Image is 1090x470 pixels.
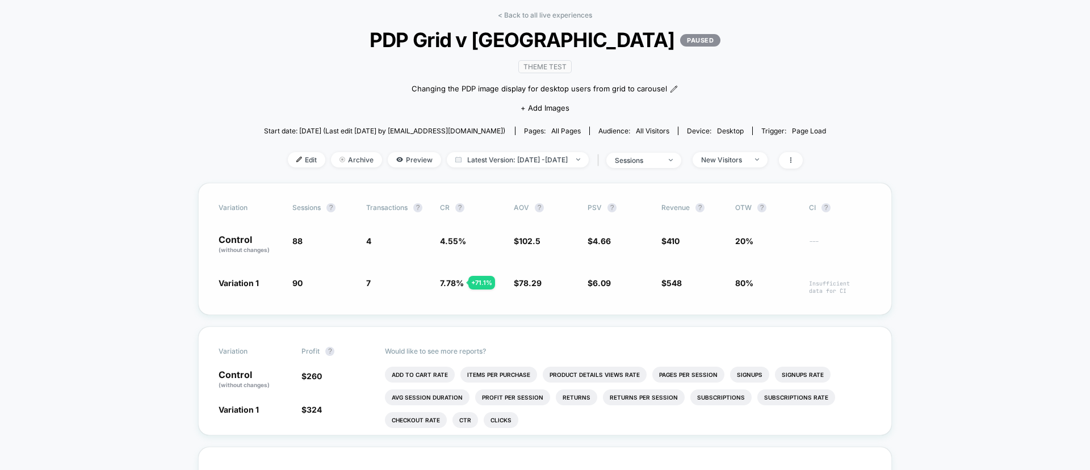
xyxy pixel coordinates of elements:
[695,203,705,212] button: ?
[607,203,617,212] button: ?
[551,127,581,135] span: all pages
[652,367,724,383] li: Pages Per Session
[455,203,464,212] button: ?
[735,278,753,288] span: 80%
[484,412,518,428] li: Clicks
[385,347,872,355] p: Would like to see more reports?
[792,127,826,135] span: Page Load
[219,381,270,388] span: (without changes)
[366,203,408,212] span: Transactions
[413,203,422,212] button: ?
[636,127,669,135] span: All Visitors
[388,152,441,167] span: Preview
[615,156,660,165] div: sessions
[556,389,597,405] li: Returns
[292,203,321,212] span: Sessions
[292,278,303,288] span: 90
[366,278,371,288] span: 7
[524,127,581,135] div: Pages:
[521,103,569,112] span: + Add Images
[594,152,606,169] span: |
[755,158,759,161] img: end
[412,83,667,95] span: Changing the PDP image display for desktop users from grid to carousel
[440,236,466,246] span: 4.55 %
[460,367,537,383] li: Items Per Purchase
[307,371,322,381] span: 260
[519,278,542,288] span: 78.29
[455,157,462,162] img: calendar
[809,280,871,295] span: Insufficient data for CI
[593,278,611,288] span: 6.09
[588,236,611,246] span: $
[264,127,505,135] span: Start date: [DATE] (Last edit [DATE] by [EMAIL_ADDRESS][DOMAIN_NAME])
[588,278,611,288] span: $
[603,389,685,405] li: Returns Per Session
[535,203,544,212] button: ?
[339,157,345,162] img: end
[666,278,682,288] span: 548
[307,405,322,414] span: 324
[821,203,831,212] button: ?
[447,152,589,167] span: Latest Version: [DATE] - [DATE]
[690,389,752,405] li: Subscriptions
[326,203,336,212] button: ?
[219,246,270,253] span: (without changes)
[661,203,690,212] span: Revenue
[680,34,720,47] p: PAUSED
[296,157,302,162] img: edit
[661,236,680,246] span: $
[219,203,281,212] span: Variation
[809,238,871,254] span: ---
[593,236,611,246] span: 4.66
[452,412,478,428] li: Ctr
[757,389,835,405] li: Subscriptions Rate
[761,127,826,135] div: Trigger:
[219,405,259,414] span: Variation 1
[519,236,540,246] span: 102.5
[514,236,540,246] span: $
[661,278,682,288] span: $
[701,156,747,164] div: New Visitors
[440,203,450,212] span: CR
[301,405,322,414] span: $
[385,389,469,405] li: Avg Session Duration
[543,367,647,383] li: Product Details Views Rate
[598,127,669,135] div: Audience:
[576,158,580,161] img: end
[331,152,382,167] span: Archive
[666,236,680,246] span: 410
[288,152,325,167] span: Edit
[809,203,871,212] span: CI
[292,236,303,246] span: 88
[325,347,334,356] button: ?
[219,278,259,288] span: Variation 1
[292,28,798,52] span: PDP Grid v [GEOGRAPHIC_DATA]
[301,371,322,381] span: $
[219,347,281,356] span: Variation
[735,236,753,246] span: 20%
[775,367,831,383] li: Signups Rate
[475,389,550,405] li: Profit Per Session
[219,370,290,389] p: Control
[514,278,542,288] span: $
[366,236,371,246] span: 4
[735,203,798,212] span: OTW
[301,347,320,355] span: Profit
[669,159,673,161] img: end
[717,127,744,135] span: desktop
[219,235,281,254] p: Control
[518,60,572,73] span: Theme Test
[468,276,495,289] div: + 71.1 %
[498,11,592,19] a: < Back to all live experiences
[757,203,766,212] button: ?
[385,412,447,428] li: Checkout Rate
[678,127,752,135] span: Device:
[514,203,529,212] span: AOV
[588,203,602,212] span: PSV
[440,278,464,288] span: 7.78 %
[385,367,455,383] li: Add To Cart Rate
[730,367,769,383] li: Signups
